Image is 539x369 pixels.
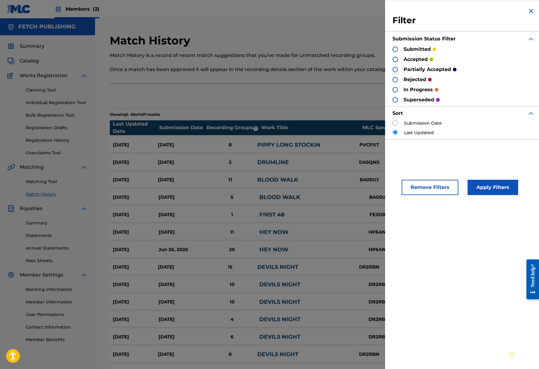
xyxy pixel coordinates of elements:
p: Showing 1 - 50 of 407 results [110,112,160,117]
a: Member Benefits [26,337,88,343]
img: Catalog [7,57,15,65]
img: expand [527,35,535,43]
div: [DATE] [113,299,159,306]
div: 10 [205,281,259,288]
div: [DATE] [113,194,159,201]
div: [DATE] [113,141,158,149]
div: [DATE] [113,264,158,271]
a: HEY NOW [259,246,289,253]
span: ? [253,126,258,131]
a: DEVILS NIGHT [259,333,300,340]
a: Match History [26,191,88,198]
a: Matching Tool [26,179,88,185]
a: Statements [26,232,88,239]
div: [DATE] [113,316,159,323]
div: Recording Groups [206,124,261,131]
span: Summary [20,43,44,50]
span: (2) [93,6,99,12]
div: [DATE] [158,141,203,149]
div: DR2RBN [346,351,392,358]
div: DR2RBN [356,299,402,306]
h5: FETCH PUBLISHING [18,23,76,30]
div: Drag [510,346,514,364]
span: Matching [20,164,44,171]
a: Individual Registration Tool [26,100,88,106]
img: expand [80,271,88,279]
img: Royalties [7,205,15,212]
div: 11 [205,229,259,236]
div: [DATE] [113,281,159,288]
iframe: Chat Widget [508,340,539,369]
img: expand [80,164,88,171]
strong: Submission Status Filter [392,36,456,42]
div: [DATE] [113,176,158,183]
img: Summary [7,43,15,50]
span: Member Settings [20,271,63,279]
div: 4 [205,316,259,323]
div: DR2RBN [356,281,402,288]
div: FE3DBJ [356,211,402,218]
div: [DATE] [113,351,158,358]
a: Overclaims Tool [26,150,88,156]
div: Work Title [261,124,359,131]
p: accepted [403,56,428,63]
div: BA00UJ [356,194,402,201]
a: Summary [26,220,88,226]
button: Apply Filters [468,180,518,195]
p: superseded [403,96,434,104]
a: DEVILS NIGHT [257,351,298,358]
button: Remove Filters [402,180,458,195]
h2: Match History [110,34,193,47]
div: DR2RBN [356,333,402,341]
a: DEVILS NIGHT [259,316,300,323]
a: DRUMLINE [257,159,289,166]
div: PVCPXT [346,141,392,149]
strong: Sort [392,110,403,116]
a: Member Information [26,299,88,305]
p: rejected [403,76,426,83]
div: BA00UJ [346,176,392,183]
label: Last Updated [404,130,434,136]
a: PIPPY LONG STOCKIN [257,141,320,148]
a: Claiming Tool [26,87,88,93]
div: Jun 26, 2025 [159,246,204,253]
a: SummarySummary [7,43,44,50]
div: MLC Song Code [360,124,406,131]
a: Annual Statements [26,245,88,251]
div: [DATE] [158,351,203,358]
div: 1 [205,211,259,218]
a: Contact Information [26,324,88,330]
a: CatalogCatalog [7,57,39,65]
img: Matching [7,164,15,171]
a: Banking Information [26,286,88,293]
span: Works Registration [20,72,67,79]
p: partially accepted [403,66,451,73]
div: DA5QNS [346,159,392,166]
a: Bulk Registration Tool [26,112,88,119]
a: Registration History [26,137,88,144]
h3: Filter [392,15,535,26]
a: BLOOD WALK [257,176,298,183]
div: DR2RBN [346,264,392,271]
img: close [527,7,535,15]
div: Submission Date [159,124,205,131]
div: 8 [203,141,257,149]
div: 20 [205,246,259,253]
div: HP6AN4 [356,229,402,236]
div: [DATE] [158,264,203,271]
div: [DATE] [113,333,159,341]
img: Top Rightsholders [55,6,62,13]
div: [DATE] [113,229,159,236]
div: [DATE] [159,299,204,306]
a: DEVILS NIGHT [259,299,300,305]
a: User Permissions [26,311,88,318]
div: 15 [203,264,257,271]
img: Member Settings [7,271,15,279]
a: BLOOD WALK [259,194,300,201]
div: [DATE] [113,159,158,166]
img: Accounts [7,23,15,31]
div: [DATE] [159,316,204,323]
div: [DATE] [159,333,204,341]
